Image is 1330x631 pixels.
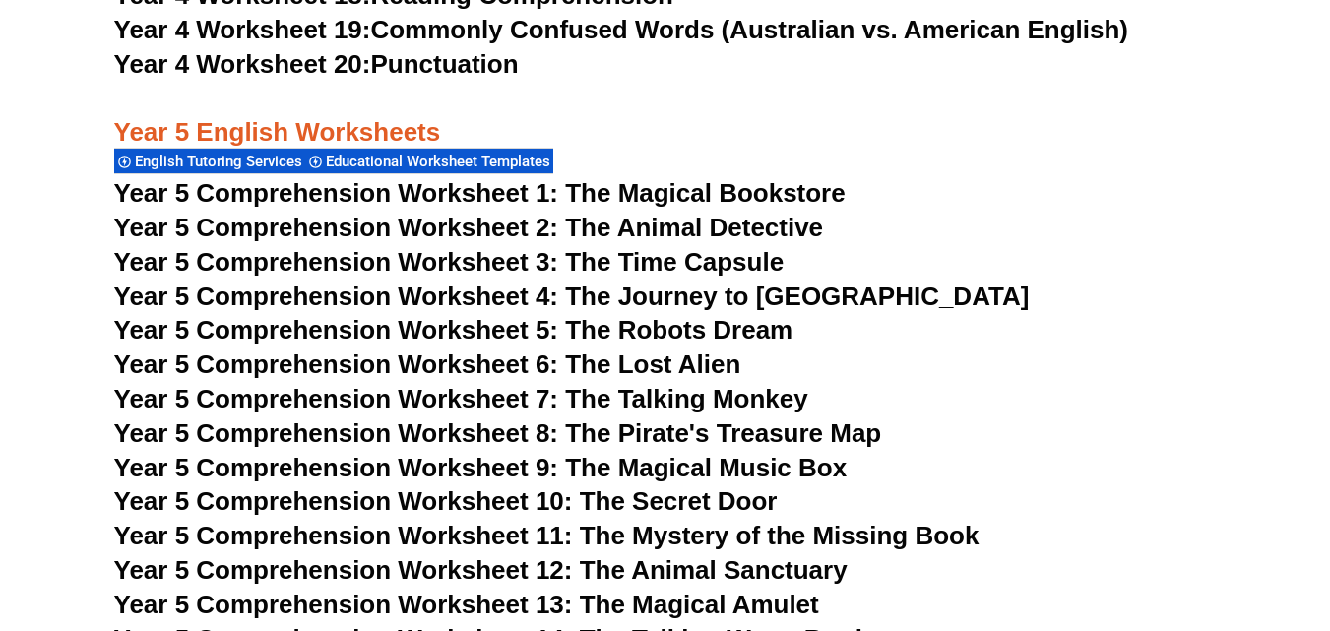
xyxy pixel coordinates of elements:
a: Year 5 Comprehension Worksheet 9: The Magical Music Box [114,453,848,482]
a: Year 5 Comprehension Worksheet 2: The Animal Detective [114,213,824,242]
a: Year 5 Comprehension Worksheet 12: The Animal Sanctuary [114,555,848,585]
a: Year 4 Worksheet 19:Commonly Confused Words (Australian vs. American English) [114,15,1129,44]
a: Year 5 Comprehension Worksheet 11: The Mystery of the Missing Book [114,521,980,550]
a: Year 5 Comprehension Worksheet 4: The Journey to [GEOGRAPHIC_DATA] [114,282,1030,311]
a: Year 5 Comprehension Worksheet 3: The Time Capsule [114,247,785,277]
span: Year 4 Worksheet 20: [114,49,371,79]
span: English Tutoring Services [135,153,308,170]
div: Educational Worksheet Templates [305,148,553,174]
span: Year 4 Worksheet 19: [114,15,371,44]
a: Year 5 Comprehension Worksheet 8: The Pirate's Treasure Map [114,418,882,448]
span: Educational Worksheet Templates [326,153,556,170]
h3: Year 5 English Worksheets [114,83,1217,150]
a: Year 5 Comprehension Worksheet 7: The Talking Monkey [114,384,808,413]
a: Year 4 Worksheet 20:Punctuation [114,49,519,79]
a: Year 5 Comprehension Worksheet 6: The Lost Alien [114,349,741,379]
a: Year 5 Comprehension Worksheet 1: The Magical Bookstore [114,178,846,208]
div: English Tutoring Services [114,148,305,174]
a: Year 5 Comprehension Worksheet 13: The Magical Amulet [114,590,819,619]
a: Year 5 Comprehension Worksheet 5: The Robots Dream [114,315,793,345]
a: Year 5 Comprehension Worksheet 10: The Secret Door [114,486,778,516]
iframe: Chat Widget [1002,409,1330,631]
